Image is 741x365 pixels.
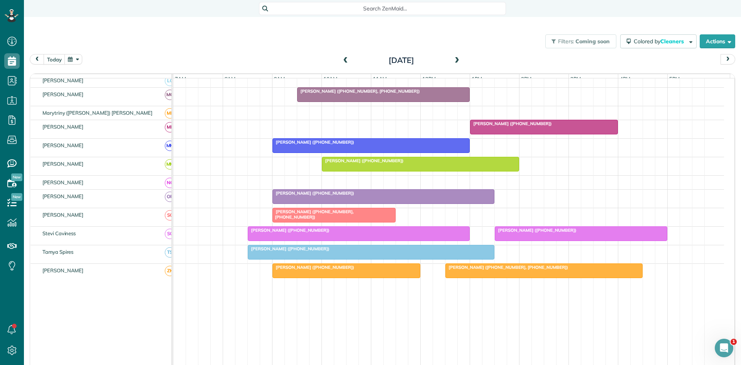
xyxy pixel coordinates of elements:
[371,76,389,82] span: 11am
[165,159,175,170] span: MM
[321,158,404,163] span: [PERSON_NAME] ([PHONE_NUMBER])
[165,229,175,239] span: SC
[558,38,574,45] span: Filters:
[165,178,175,188] span: NC
[322,76,339,82] span: 10am
[41,142,85,148] span: [PERSON_NAME]
[165,141,175,151] span: MM
[470,76,484,82] span: 1pm
[272,265,355,270] span: [PERSON_NAME] ([PHONE_NUMBER])
[519,76,533,82] span: 2pm
[165,210,175,221] span: SC
[41,212,85,218] span: [PERSON_NAME]
[470,121,552,126] span: [PERSON_NAME] ([PHONE_NUMBER])
[575,38,610,45] span: Coming soon
[569,76,582,82] span: 3pm
[165,76,175,86] span: LC
[620,34,697,48] button: Colored byCleaners
[660,38,685,45] span: Cleaners
[634,38,687,45] span: Colored by
[272,76,287,82] span: 9am
[165,122,175,132] span: ML
[11,173,22,181] span: New
[421,76,437,82] span: 12pm
[44,54,65,65] button: today
[700,34,735,48] button: Actions
[41,110,154,116] span: Marytriny ([PERSON_NAME]) [PERSON_NAME]
[165,247,175,258] span: TS
[353,56,450,65] h2: [DATE]
[297,88,420,94] span: [PERSON_NAME] ([PHONE_NUMBER], [PHONE_NUMBER])
[731,339,737,345] span: 1
[173,76,188,82] span: 7am
[165,266,175,276] span: ZK
[165,90,175,100] span: MG
[165,192,175,202] span: OR
[247,246,330,251] span: [PERSON_NAME] ([PHONE_NUMBER])
[11,193,22,201] span: New
[41,179,85,185] span: [PERSON_NAME]
[272,209,354,220] span: [PERSON_NAME] ([PHONE_NUMBER], [PHONE_NUMBER])
[668,76,681,82] span: 5pm
[30,54,44,65] button: prev
[41,230,77,236] span: Stevi Caviness
[247,227,330,233] span: [PERSON_NAME] ([PHONE_NUMBER])
[715,339,733,357] iframe: Intercom live chat
[41,249,75,255] span: Tamya Spires
[272,190,355,196] span: [PERSON_NAME] ([PHONE_NUMBER])
[721,54,735,65] button: next
[41,91,85,97] span: [PERSON_NAME]
[445,265,568,270] span: [PERSON_NAME] ([PHONE_NUMBER], [PHONE_NUMBER])
[41,193,85,199] span: [PERSON_NAME]
[41,77,85,83] span: [PERSON_NAME]
[618,76,632,82] span: 4pm
[223,76,237,82] span: 8am
[165,108,175,119] span: ME
[41,267,85,273] span: [PERSON_NAME]
[41,161,85,167] span: [PERSON_NAME]
[272,139,355,145] span: [PERSON_NAME] ([PHONE_NUMBER])
[41,124,85,130] span: [PERSON_NAME]
[494,227,577,233] span: [PERSON_NAME] ([PHONE_NUMBER])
